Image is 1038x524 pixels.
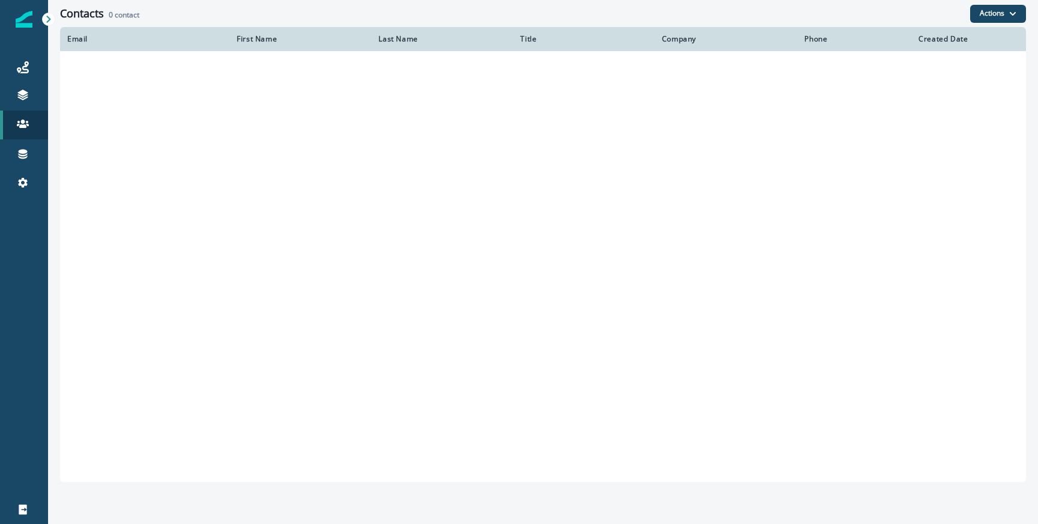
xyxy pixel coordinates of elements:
div: Phone [804,34,904,44]
div: Email [67,34,222,44]
div: First Name [237,34,364,44]
span: 0 [109,10,113,20]
div: Company [662,34,791,44]
button: Actions [970,5,1026,23]
div: Last Name [378,34,506,44]
h2: contact [109,11,139,19]
h1: Contacts [60,7,104,20]
div: Created Date [918,34,1019,44]
div: Title [520,34,647,44]
img: Inflection [16,11,32,28]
